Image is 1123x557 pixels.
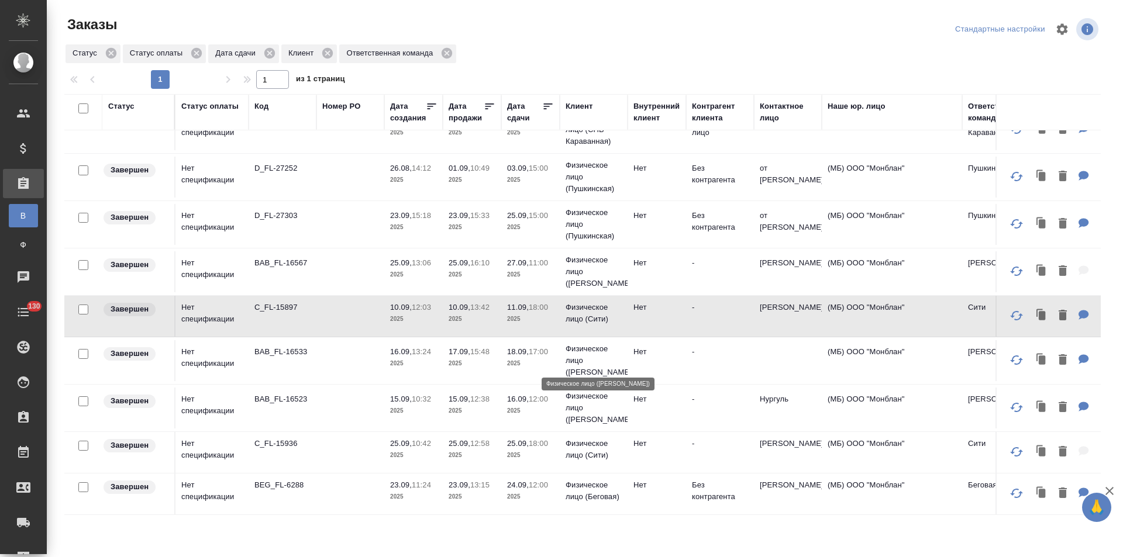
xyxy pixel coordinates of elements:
[507,269,554,281] p: 2025
[962,204,1030,245] td: Пушкинская
[175,432,249,473] td: Нет спецификации
[73,47,101,59] p: Статус
[254,346,311,358] p: BAB_FL-16533
[390,269,437,281] p: 2025
[470,439,490,448] p: 12:58
[449,449,495,461] p: 2025
[449,358,495,369] p: 2025
[1053,304,1073,328] button: Удалить
[1031,348,1053,372] button: Клонировать
[566,479,622,503] p: Физическое лицо (Беговая)
[1031,260,1053,283] button: Клонировать
[390,127,437,139] p: 2025
[529,164,548,172] p: 15:00
[1003,393,1031,421] button: Обновить
[175,388,249,428] td: Нет спецификации
[175,251,249,292] td: Нет спецификации
[449,480,470,489] p: 23.09,
[962,388,1030,428] td: [PERSON_NAME]
[208,44,279,63] div: Дата сдачи
[390,439,412,448] p: 25.09,
[507,449,554,461] p: 2025
[111,259,149,271] p: Завершен
[754,473,822,514] td: [PERSON_NAME]
[962,251,1030,292] td: [PERSON_NAME]
[470,211,490,220] p: 15:33
[1053,440,1073,464] button: Удалить
[390,211,412,220] p: 23.09,
[822,251,962,292] td: (МБ) ООО "Монблан"
[566,438,622,461] p: Физическое лицо (Сити)
[412,395,431,403] p: 10:32
[9,233,38,257] a: Ф
[175,204,249,245] td: Нет спецификации
[529,439,548,448] p: 18:00
[1003,162,1031,191] button: Обновить
[449,222,495,233] p: 2025
[1031,440,1053,464] button: Клонировать
[507,174,554,186] p: 2025
[390,347,412,356] p: 16.09,
[1053,396,1073,420] button: Удалить
[470,395,490,403] p: 12:38
[507,395,529,403] p: 16.09,
[66,44,120,63] div: Статус
[412,439,431,448] p: 10:42
[1053,165,1073,189] button: Удалить
[390,101,426,124] div: Дата создания
[566,302,622,325] p: Физическое лицо (Сити)
[692,210,748,233] p: Без контрагента
[952,20,1048,39] div: split button
[633,101,680,124] div: Внутренний клиент
[254,101,268,112] div: Код
[449,211,470,220] p: 23.09,
[692,257,748,269] p: -
[175,340,249,381] td: Нет спецификации
[108,101,135,112] div: Статус
[828,101,886,112] div: Наше юр. лицо
[254,257,311,269] p: BAB_FL-16567
[529,258,548,267] p: 11:00
[692,479,748,503] p: Без контрагента
[1031,482,1053,506] button: Клонировать
[322,101,360,112] div: Номер PO
[470,480,490,489] p: 13:15
[962,432,1030,473] td: Сити
[254,393,311,405] p: BAB_FL-16523
[412,480,431,489] p: 11:24
[507,164,529,172] p: 03.09,
[15,210,32,222] span: В
[529,347,548,356] p: 17:00
[1087,495,1107,520] span: 🙏
[1053,348,1073,372] button: Удалить
[692,302,748,313] p: -
[507,211,529,220] p: 25.09,
[822,340,962,381] td: (МБ) ООО "Монблан"
[449,405,495,417] p: 2025
[412,303,431,312] p: 12:03
[1076,18,1101,40] span: Посмотреть информацию
[102,438,168,454] div: Выставляет КМ при направлении счета или после выполнения всех работ/сдачи заказа клиенту. Окончат...
[449,491,495,503] p: 2025
[449,258,470,267] p: 25.09,
[566,390,622,425] p: Физическое лицо ([PERSON_NAME])
[633,162,680,174] p: Нет
[1031,396,1053,420] button: Клонировать
[1031,165,1053,189] button: Клонировать
[962,340,1030,381] td: [PERSON_NAME]
[15,239,32,251] span: Ф
[21,300,47,312] span: 130
[254,210,311,222] p: D_FL-27303
[822,432,962,473] td: (МБ) ООО "Монблан"
[822,388,962,428] td: (МБ) ООО "Монблан"
[566,207,622,242] p: Физическое лицо (Пушкинская)
[102,346,168,362] div: Выставляет КМ при направлении счета или после выполнения всех работ/сдачи заказа клиенту. Окончат...
[288,47,318,59] p: Клиент
[1003,479,1031,507] button: Обновить
[1003,346,1031,374] button: Обновить
[111,481,149,493] p: Завершен
[390,164,412,172] p: 26.08,
[449,313,495,325] p: 2025
[1031,212,1053,236] button: Клонировать
[507,303,529,312] p: 11.09,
